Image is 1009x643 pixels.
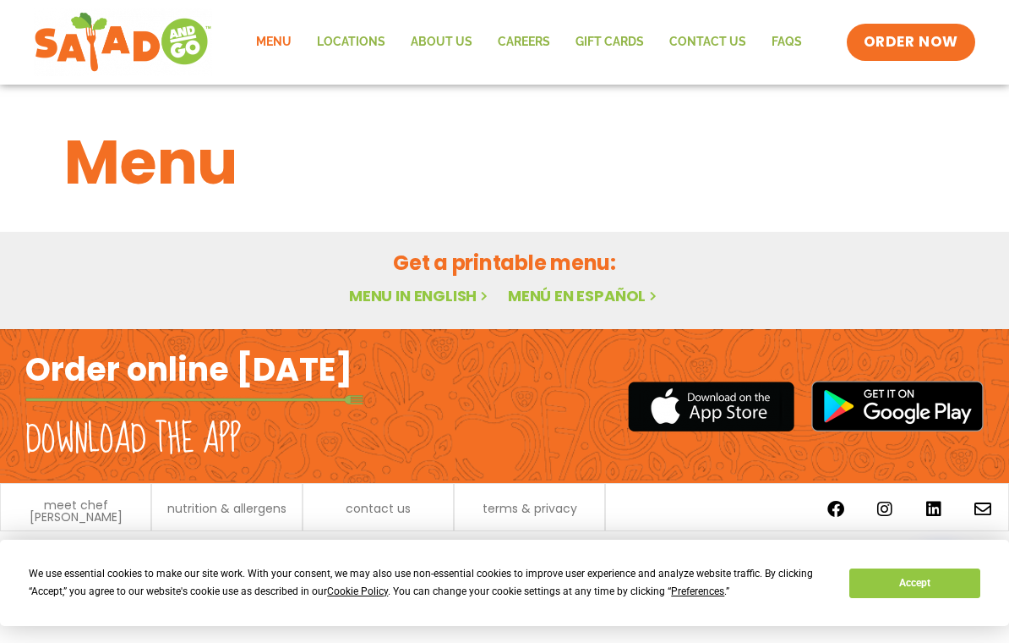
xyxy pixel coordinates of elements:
a: Menu in English [349,285,491,306]
a: Locations [304,23,398,62]
a: Menu [243,23,304,62]
h2: Download the app [25,416,241,464]
a: terms & privacy [483,503,577,514]
a: Menú en español [508,285,660,306]
img: new-SAG-logo-768×292 [34,8,212,76]
span: Cookie Policy [327,585,388,597]
div: We use essential cookies to make our site work. With your consent, we may also use non-essential ... [29,565,829,601]
button: Accept [849,569,979,598]
a: ORDER NOW [847,24,975,61]
h2: Get a printable menu: [64,248,945,278]
a: contact us [346,503,411,514]
span: ORDER NOW [864,32,958,52]
a: Careers [485,23,563,62]
img: fork [25,395,363,404]
a: About Us [398,23,485,62]
img: appstore [628,379,794,434]
img: google_play [811,381,984,431]
a: GIFT CARDS [563,23,657,62]
a: Contact Us [657,23,759,62]
a: meet chef [PERSON_NAME] [9,499,142,523]
a: nutrition & allergens [167,503,286,514]
a: FAQs [759,23,815,62]
h2: Order online [DATE] [25,349,352,390]
span: Preferences [671,585,724,597]
nav: Menu [243,23,815,62]
h1: Menu [64,117,945,208]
